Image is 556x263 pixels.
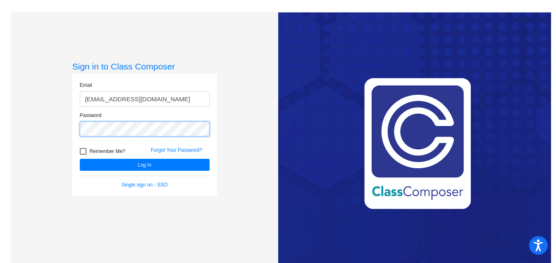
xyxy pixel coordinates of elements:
h3: Sign in to Class Composer [72,61,217,72]
a: Forgot Your Password? [151,147,203,153]
label: Email [80,81,92,89]
button: Log In [80,159,210,171]
span: Remember Me? [90,146,125,156]
label: Password [80,112,102,119]
a: Single sign on - SSO [122,182,167,188]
